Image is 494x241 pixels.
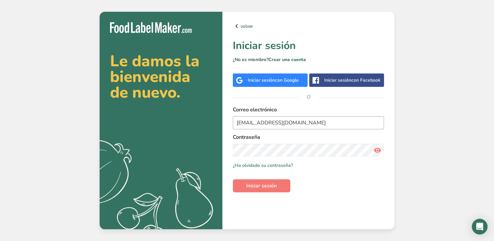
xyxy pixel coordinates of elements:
[275,77,299,83] span: con Google
[472,219,487,234] div: Abra Intercom Messenger
[233,162,293,169] a: ¿Ha olvidado su contraseña?
[110,22,192,33] img: Food Label Maker
[110,53,212,100] h2: Le damos la bienvenida de nuevo.
[233,116,384,129] input: Introduzca su correo electrónico
[233,22,384,30] a: volver
[233,179,290,192] button: Iniciar sesión
[233,56,384,63] p: ¿No es miembro?
[248,77,299,84] div: Iniciar sesión
[233,38,384,54] h1: Iniciar sesión
[246,182,277,190] span: Iniciar sesión
[268,56,306,63] a: Crear una cuenta
[233,106,384,114] label: Correo electrónico
[351,77,380,83] span: con Facebook
[299,87,318,107] span: O
[241,23,253,30] font: volver
[324,77,380,84] div: Iniciar sesión
[233,133,384,141] label: Contraseña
